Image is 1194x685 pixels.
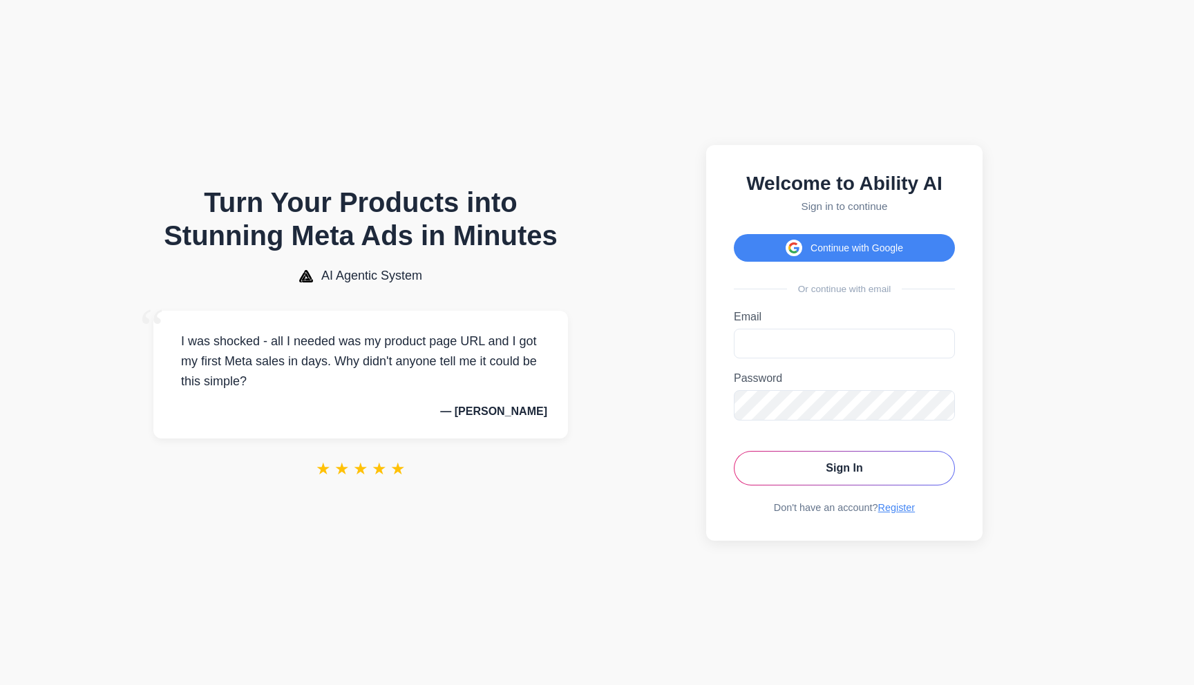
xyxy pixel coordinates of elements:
[174,331,547,391] p: I was shocked - all I needed was my product page URL and I got my first Meta sales in days. Why d...
[734,311,955,323] label: Email
[734,372,955,385] label: Password
[316,459,331,479] span: ★
[734,502,955,513] div: Don't have an account?
[334,459,350,479] span: ★
[734,234,955,262] button: Continue with Google
[734,451,955,485] button: Sign In
[321,269,422,283] span: AI Agentic System
[153,186,568,252] h1: Turn Your Products into Stunning Meta Ads in Minutes
[878,502,916,513] a: Register
[174,405,547,418] p: — [PERSON_NAME]
[734,173,955,195] h2: Welcome to Ability AI
[299,270,313,282] img: AI Agentic System Logo
[140,297,164,360] span: “
[372,459,387,479] span: ★
[390,459,406,479] span: ★
[734,284,955,294] div: Or continue with email
[734,200,955,212] p: Sign in to continue
[353,459,368,479] span: ★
